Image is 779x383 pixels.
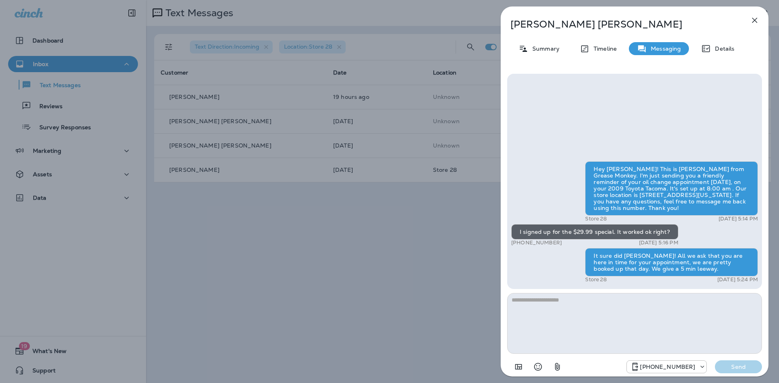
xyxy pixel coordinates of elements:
p: Store 28 [585,276,607,283]
p: [PHONE_NUMBER] [511,240,562,246]
button: Add in a premade template [510,359,527,375]
p: [PERSON_NAME] [PERSON_NAME] [510,19,732,30]
p: Messaging [647,45,681,52]
div: It sure did [PERSON_NAME]! All we ask that you are here in time for your appointment, we are pret... [585,248,758,276]
div: Hey [PERSON_NAME]! This is [PERSON_NAME] from Grease Monkey. I'm just sending you a friendly remi... [585,161,758,216]
div: I signed up for the $29.99 special. It worked ok right? [511,224,678,240]
p: Store 28 [585,216,607,222]
p: Timeline [590,45,617,52]
div: +1 (208) 858-5823 [627,362,706,372]
p: Summary [528,45,560,52]
p: [DATE] 5:24 PM [717,276,758,283]
p: Details [711,45,734,52]
button: Select an emoji [530,359,546,375]
p: [PHONE_NUMBER] [640,364,695,370]
p: [DATE] 5:16 PM [639,240,678,246]
p: [DATE] 5:14 PM [719,216,758,222]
